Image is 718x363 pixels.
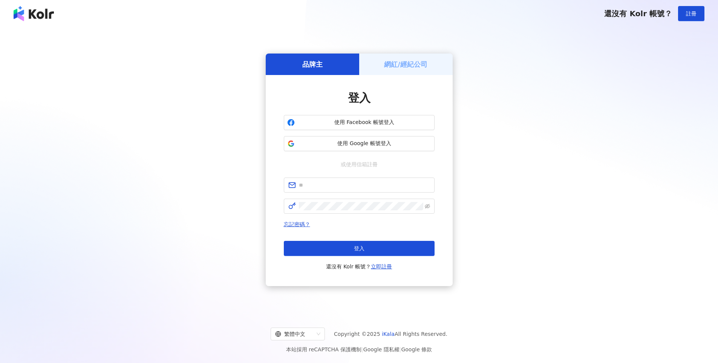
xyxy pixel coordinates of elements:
button: 使用 Google 帳號登入 [284,136,435,151]
button: 使用 Facebook 帳號登入 [284,115,435,130]
a: iKala [382,331,395,337]
span: | [361,346,363,352]
a: 忘記密碼？ [284,221,310,227]
span: 註冊 [686,11,697,17]
span: 登入 [354,245,364,251]
span: 使用 Google 帳號登入 [298,140,431,147]
span: 或使用信箱註冊 [335,160,383,168]
button: 登入 [284,241,435,256]
img: logo [14,6,54,21]
h5: 品牌主 [302,60,323,69]
a: Google 條款 [401,346,432,352]
span: 還沒有 Kolr 帳號？ [604,9,672,18]
button: 註冊 [678,6,704,21]
span: eye-invisible [425,204,430,209]
a: 立即註冊 [371,263,392,270]
div: 繁體中文 [275,328,314,340]
span: 本站採用 reCAPTCHA 保護機制 [286,345,432,354]
h5: 網紅/經紀公司 [384,60,427,69]
span: | [400,346,401,352]
span: Copyright © 2025 All Rights Reserved. [334,329,447,338]
span: 登入 [348,91,370,104]
span: 使用 Facebook 帳號登入 [298,119,431,126]
span: 還沒有 Kolr 帳號？ [326,262,392,271]
a: Google 隱私權 [363,346,400,352]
